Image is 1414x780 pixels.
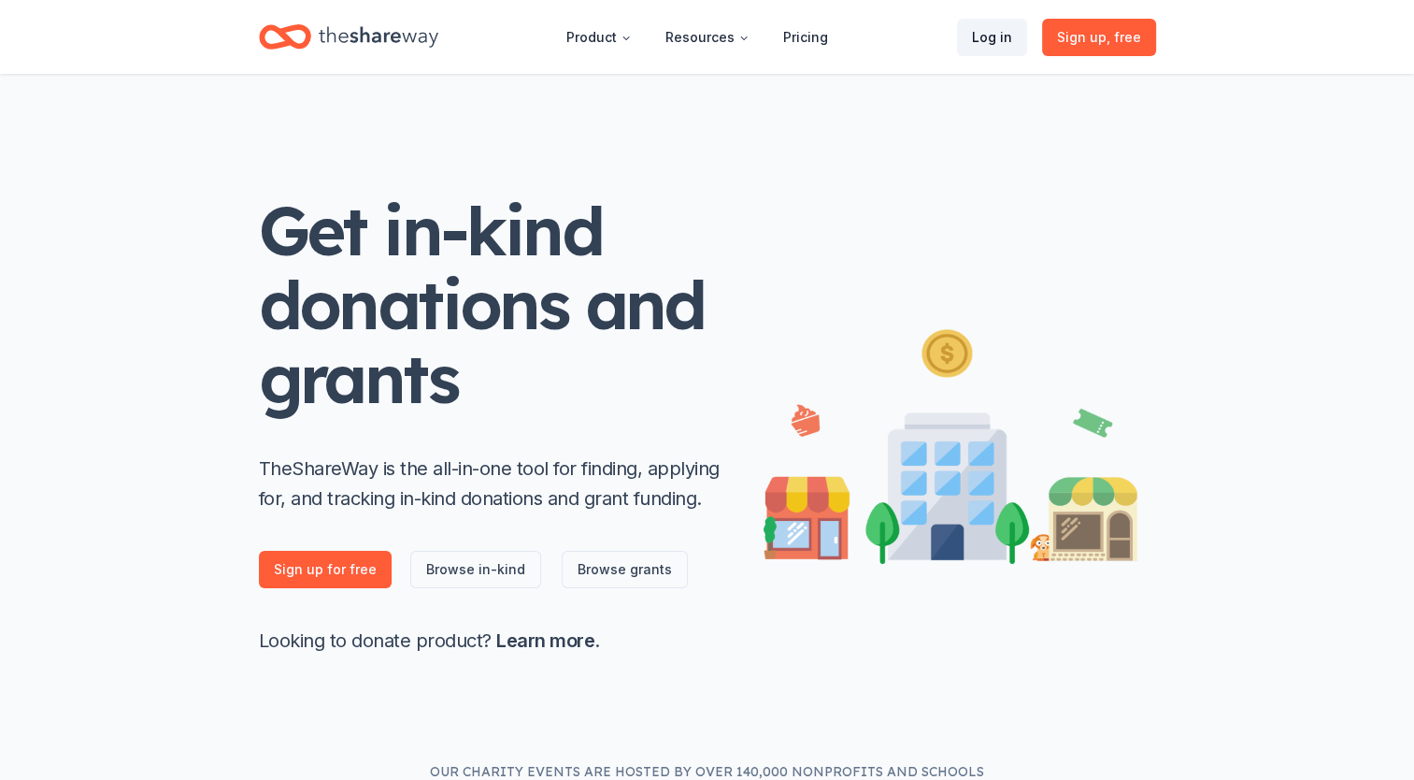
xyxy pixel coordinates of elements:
[259,551,392,588] a: Sign up for free
[1042,19,1156,56] a: Sign up, free
[768,19,843,56] a: Pricing
[259,194,726,416] h1: Get in-kind donations and grants
[259,15,438,59] a: Home
[496,629,594,652] a: Learn more
[1057,26,1141,49] span: Sign up
[1107,29,1141,45] span: , free
[259,454,726,513] p: TheShareWay is the all-in-one tool for finding, applying for, and tracking in-kind donations and ...
[259,626,726,656] p: Looking to donate product? .
[650,19,764,56] button: Resources
[551,15,843,59] nav: Main
[764,322,1137,564] img: Illustration for landing page
[562,551,688,588] a: Browse grants
[410,551,541,588] a: Browse in-kind
[551,19,647,56] button: Product
[957,19,1027,56] a: Log in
